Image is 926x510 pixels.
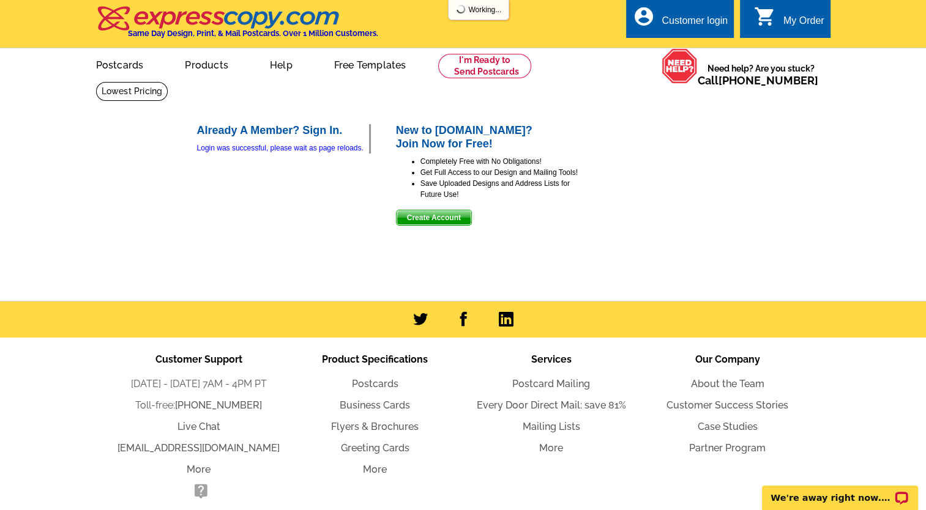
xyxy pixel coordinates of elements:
a: Partner Program [689,442,766,454]
a: Every Door Direct Mail: save 81% [477,399,626,411]
h2: Already A Member? Sign In. [197,124,369,138]
span: Customer Support [155,353,242,365]
span: Product Specifications [322,353,428,365]
a: Same Day Design, Print, & Mail Postcards. Over 1 Million Customers. [96,15,378,38]
a: Help [250,50,312,78]
a: Business Cards [340,399,410,411]
a: [EMAIL_ADDRESS][DOMAIN_NAME] [118,442,280,454]
span: Need help? Are you stuck? [698,62,824,87]
div: Login was successful, please wait as page reloads. [197,142,369,153]
a: Case Studies [698,421,758,432]
li: Get Full Access to our Design and Mailing Tools! [420,167,580,178]
a: Mailing Lists [523,421,580,432]
a: Flyers & Brochures [331,421,419,432]
iframe: LiveChat chat widget [754,471,926,510]
span: Call [698,74,818,87]
a: Live Chat [177,421,220,432]
a: Products [165,50,248,78]
a: About the Team [691,378,764,390]
h2: New to [DOMAIN_NAME]? Join Now for Free! [396,124,580,150]
a: shopping_cart My Order [754,13,824,29]
a: Postcard Mailing [512,378,590,390]
img: loading... [456,4,466,14]
a: Postcards [77,50,163,78]
a: More [187,464,211,475]
li: Toll-free: [111,398,287,413]
div: Customer login [662,15,728,32]
a: More [539,442,563,454]
a: account_circle Customer login [632,13,728,29]
a: [PHONE_NUMBER] [175,399,262,411]
li: Completely Free with No Obligations! [420,156,580,167]
button: Create Account [396,210,472,226]
div: My Order [783,15,824,32]
a: Free Templates [315,50,426,78]
i: account_circle [632,6,654,28]
li: [DATE] - [DATE] 7AM - 4PM PT [111,377,287,391]
a: More [363,464,387,475]
span: Services [531,353,572,365]
h4: Same Day Design, Print, & Mail Postcards. Over 1 Million Customers. [128,29,378,38]
a: Postcards [352,378,398,390]
a: Greeting Cards [341,442,409,454]
a: [PHONE_NUMBER] [719,74,818,87]
span: Create Account [397,210,471,225]
span: Our Company [695,353,760,365]
img: help [662,48,698,84]
i: shopping_cart [754,6,776,28]
li: Save Uploaded Designs and Address Lists for Future Use! [420,178,580,200]
a: Customer Success Stories [666,399,788,411]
